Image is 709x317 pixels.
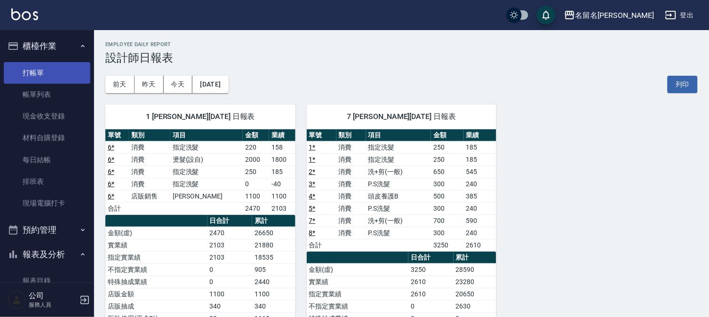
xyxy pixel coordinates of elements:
td: 185 [464,141,496,153]
td: 不指定實業績 [307,300,409,312]
a: 排班表 [4,171,90,192]
td: 合計 [105,202,129,214]
td: 26650 [252,227,295,239]
th: 業績 [464,129,496,142]
th: 日合計 [408,252,454,264]
th: 日合計 [207,215,253,227]
button: [DATE] [192,76,228,93]
td: 250 [431,141,463,153]
td: 消費 [129,166,170,178]
th: 單號 [307,129,336,142]
td: 28590 [454,263,497,276]
td: 185 [464,153,496,166]
td: 500 [431,190,463,202]
td: 0 [408,300,454,312]
td: 消費 [336,190,366,202]
th: 金額 [243,129,269,142]
td: 燙髮(設自) [170,153,243,166]
td: 300 [431,202,463,214]
td: 特殊抽成業績 [105,276,207,288]
button: save [537,6,556,24]
td: 頭皮養護B [366,190,431,202]
td: P.S洗髮 [366,227,431,239]
td: 340 [207,300,253,312]
td: 指定洗髮 [366,153,431,166]
button: 登出 [661,7,698,24]
td: 18535 [252,251,295,263]
td: 2630 [454,300,497,312]
td: 2000 [243,153,269,166]
img: Logo [11,8,38,20]
td: P.S洗髮 [366,202,431,214]
table: a dense table [105,129,295,215]
td: 2103 [207,239,253,251]
td: 20650 [454,288,497,300]
span: 7 [PERSON_NAME][DATE] 日報表 [318,112,486,121]
td: 1100 [269,190,295,202]
td: 實業績 [307,276,409,288]
div: 名留名[PERSON_NAME] [575,9,654,21]
td: 1100 [207,288,253,300]
td: 0 [207,276,253,288]
td: 2610 [464,239,496,251]
a: 現金收支登錄 [4,105,90,127]
th: 項目 [170,129,243,142]
td: P.S洗髮 [366,178,431,190]
td: 545 [464,166,496,178]
td: 消費 [336,227,366,239]
td: 21880 [252,239,295,251]
td: 340 [252,300,295,312]
td: 2103 [269,202,295,214]
td: 合計 [307,239,336,251]
td: -40 [269,178,295,190]
td: 消費 [336,178,366,190]
td: 2470 [243,202,269,214]
th: 業績 [269,129,295,142]
td: 650 [431,166,463,178]
td: 0 [243,178,269,190]
span: 1 [PERSON_NAME][DATE] 日報表 [117,112,284,121]
td: 洗+剪(一般) [366,166,431,178]
td: 1100 [243,190,269,202]
button: 昨天 [135,76,164,93]
td: 158 [269,141,295,153]
a: 每日結帳 [4,149,90,171]
td: 消費 [336,153,366,166]
td: 2103 [207,251,253,263]
td: 洗+剪(一般) [366,214,431,227]
td: 指定洗髮 [170,178,243,190]
td: 2610 [408,276,454,288]
img: Person [8,291,26,309]
td: 240 [464,202,496,214]
th: 累計 [454,252,497,264]
td: 指定洗髮 [366,141,431,153]
td: 300 [431,227,463,239]
td: 店販銷售 [129,190,170,202]
td: 金額(虛) [307,263,409,276]
td: 消費 [336,141,366,153]
td: 905 [252,263,295,276]
button: 報表及分析 [4,242,90,267]
td: 消費 [129,178,170,190]
td: 實業績 [105,239,207,251]
a: 打帳單 [4,62,90,84]
th: 類別 [129,129,170,142]
td: 23280 [454,276,497,288]
td: 250 [243,166,269,178]
td: 2610 [408,288,454,300]
button: 前天 [105,76,135,93]
td: 消費 [129,141,170,153]
td: 250 [431,153,463,166]
th: 累計 [252,215,295,227]
td: 指定實業績 [307,288,409,300]
button: 預約管理 [4,218,90,242]
td: 不指定實業績 [105,263,207,276]
td: 1100 [252,288,295,300]
td: 590 [464,214,496,227]
td: 金額(虛) [105,227,207,239]
td: 指定實業績 [105,251,207,263]
td: 指定洗髮 [170,141,243,153]
a: 帳單列表 [4,84,90,105]
td: 220 [243,141,269,153]
td: 700 [431,214,463,227]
